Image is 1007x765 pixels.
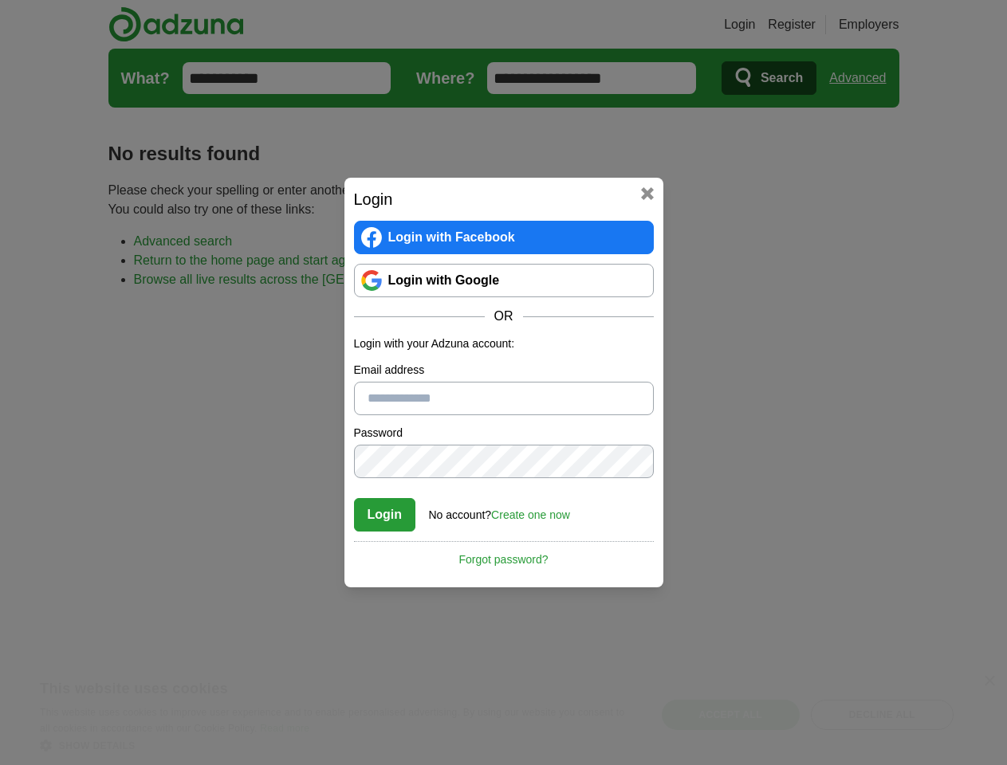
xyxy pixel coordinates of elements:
[429,497,570,524] div: No account?
[354,264,654,297] a: Login with Google
[354,221,654,254] a: Login with Facebook
[354,425,654,441] label: Password
[354,187,654,211] h2: Login
[354,498,416,532] button: Login
[354,541,654,568] a: Forgot password?
[491,508,570,521] a: Create one now
[485,307,523,326] span: OR
[354,362,654,379] label: Email address
[354,335,654,352] p: Login with your Adzuna account:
